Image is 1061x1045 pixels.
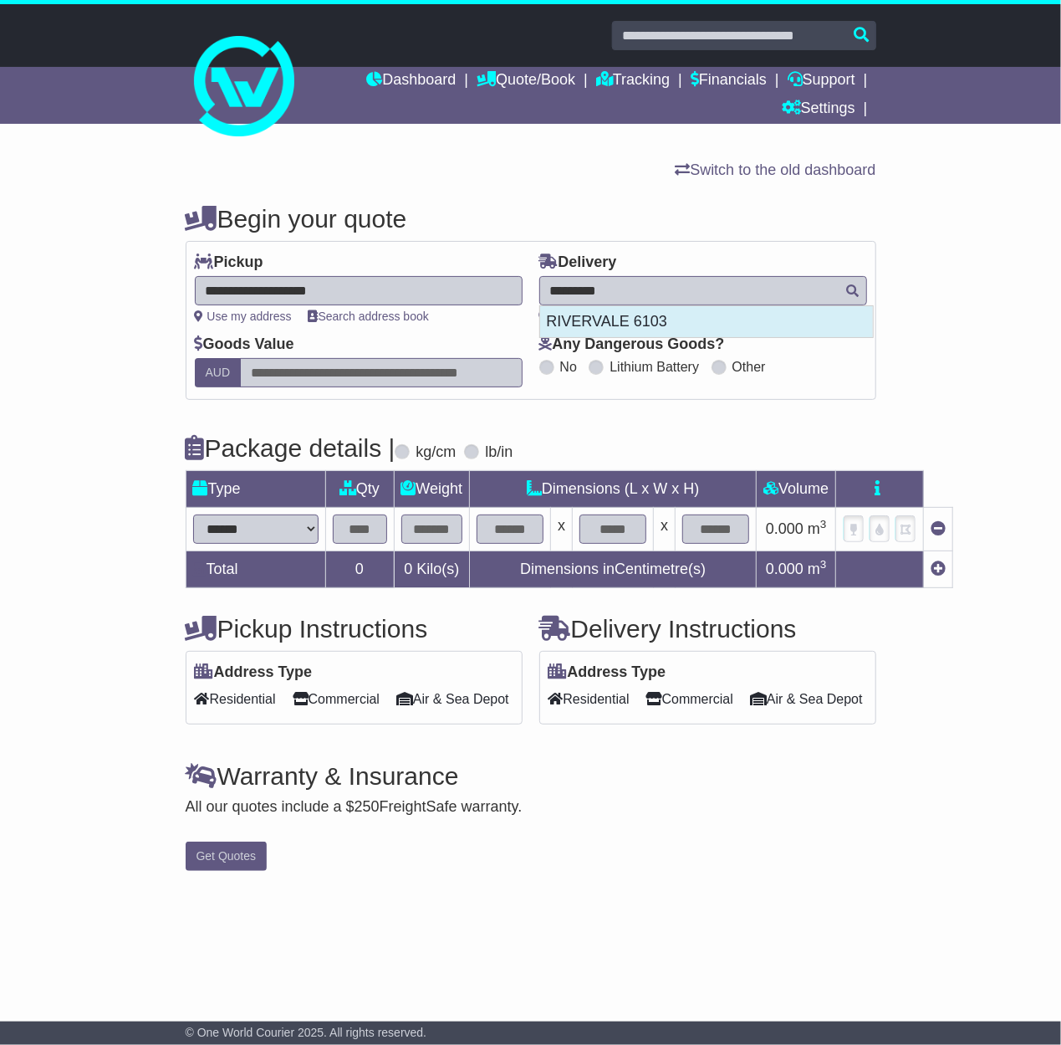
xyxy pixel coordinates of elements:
label: lb/in [485,443,513,462]
label: Goods Value [195,336,294,354]
a: Financials [691,67,767,95]
a: Use my address [195,310,292,323]
a: Add new item [931,561,946,577]
td: Type [186,471,325,508]
label: Other [732,359,766,375]
h4: Warranty & Insurance [186,762,876,790]
a: Support [788,67,855,95]
a: Tracking [596,67,670,95]
a: Settings [782,95,855,124]
td: Kilo(s) [394,551,470,588]
a: Search address book [309,310,429,323]
h4: Begin your quote [186,205,876,233]
a: Remove this item [931,520,946,537]
span: Residential [195,686,276,712]
td: Qty [325,471,394,508]
label: Address Type [195,663,313,682]
span: 250 [355,798,380,815]
div: All our quotes include a $ FreightSafe warranty. [186,798,876,817]
span: © One World Courier 2025. All rights reserved. [186,1026,427,1039]
label: No [560,359,577,375]
label: Pickup [195,254,263,272]
label: Delivery [539,254,617,272]
td: Volume [757,471,836,508]
label: kg/cm [416,443,456,462]
h4: Delivery Instructions [539,615,876,643]
span: 0.000 [766,561,803,577]
div: RIVERVALE 6103 [540,306,873,338]
label: Any Dangerous Goods? [539,336,725,354]
span: Residential [548,686,630,712]
span: 0 [404,561,412,577]
td: 0 [325,551,394,588]
span: 0.000 [766,520,803,537]
td: Dimensions (L x W x H) [470,471,757,508]
td: x [551,508,573,551]
span: Commercial [646,686,733,712]
h4: Package details | [186,434,395,462]
span: m [808,561,827,577]
typeahead: Please provide city [539,276,867,305]
h4: Pickup Instructions [186,615,523,643]
td: x [654,508,676,551]
td: Total [186,551,325,588]
span: Air & Sea Depot [750,686,863,712]
a: Switch to the old dashboard [675,161,875,178]
label: AUD [195,358,242,387]
label: Lithium Battery [610,359,699,375]
td: Dimensions in Centimetre(s) [470,551,757,588]
a: Quote/Book [477,67,575,95]
span: Commercial [293,686,380,712]
label: Address Type [548,663,666,682]
td: Weight [394,471,470,508]
a: Dashboard [366,67,456,95]
sup: 3 [820,558,827,571]
span: m [808,520,827,537]
button: Get Quotes [186,842,268,871]
sup: 3 [820,518,827,530]
span: Air & Sea Depot [396,686,509,712]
